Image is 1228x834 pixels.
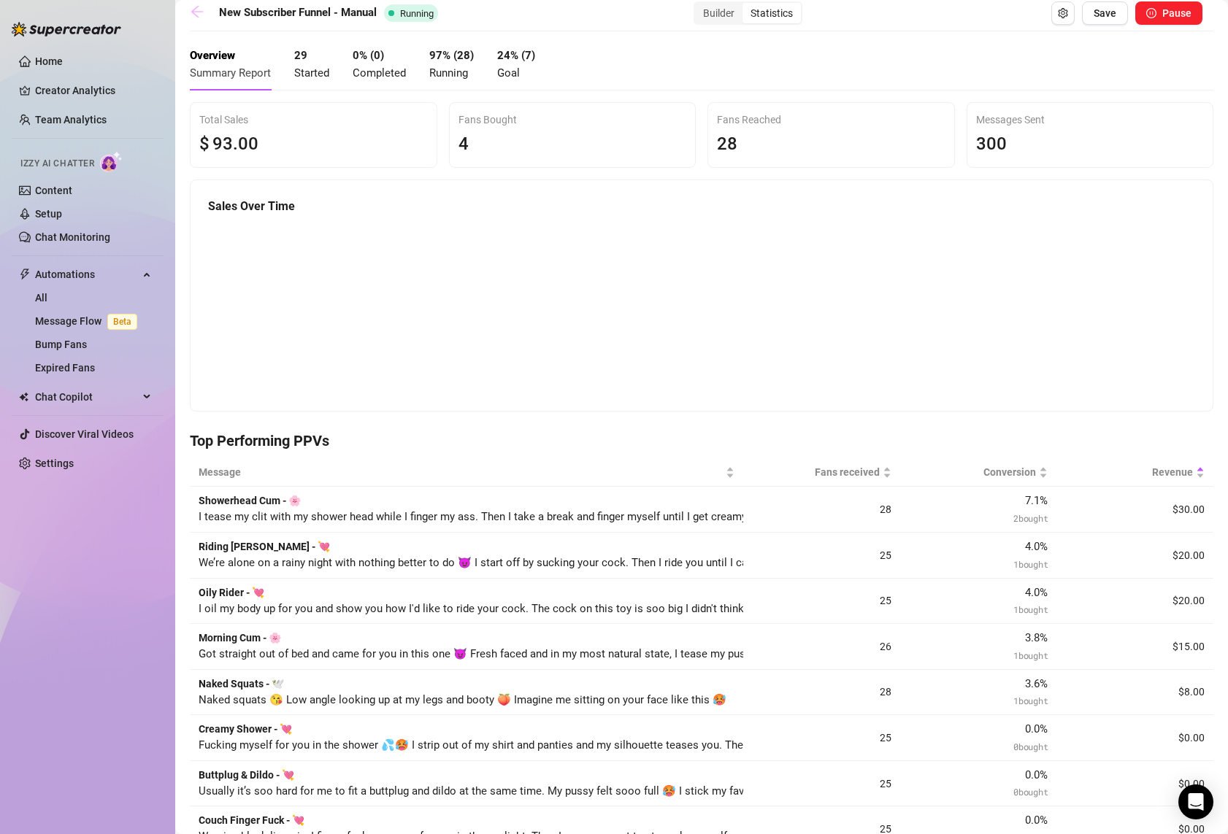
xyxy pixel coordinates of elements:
span: 4.0 % [1025,540,1048,553]
strong: Riding [PERSON_NAME] - 💘 [199,541,330,552]
div: Fans Reached [717,112,945,128]
a: Chat Monitoring [35,231,110,243]
button: Open Exit Rules [1051,1,1075,25]
span: Revenue [1065,464,1193,480]
strong: Oily Rider - 💘 [199,587,264,598]
span: 93 [212,134,233,154]
span: 1 bought [1013,558,1048,570]
a: Creator Analytics [35,79,152,102]
strong: Overview [190,49,235,62]
span: setting [1058,8,1068,18]
span: 300 [976,134,1007,154]
span: Automations [35,263,139,286]
span: Completed [353,66,406,80]
span: 0.0 % [1025,814,1048,827]
strong: New Subscriber Funnel - Manual [219,6,377,19]
span: Running [429,66,468,80]
img: logo-BBDzfeDw.svg [12,22,121,36]
div: Total Sales [199,112,428,128]
td: $20.00 [1056,533,1213,579]
h5: Sales Over Time [208,198,1195,215]
td: 25 [743,533,900,579]
strong: Creamy Shower - 💘 [199,723,292,735]
span: thunderbolt [19,269,31,280]
strong: Morning Cum - 🌸 [199,632,281,644]
a: Expired Fans [35,362,95,374]
div: Statistics [742,3,801,23]
a: Home [35,55,63,67]
strong: Buttplug & Dildo - 💘 [199,769,294,781]
span: 1 bought [1013,603,1048,615]
span: We’re alone on a rainy night with nothing better to do 😈 I start off by sucking your cock. Then I... [199,556,931,569]
td: $0.00 [1056,715,1213,761]
a: Bump Fans [35,339,87,350]
span: 0.0 % [1025,722,1048,735]
strong: 0 % ( 0 ) [353,49,384,62]
span: arrow-left [190,4,204,19]
td: 25 [743,579,900,625]
button: Save Flow [1082,1,1128,25]
span: 1 bought [1013,649,1048,661]
th: Revenue [1056,458,1213,487]
span: 4 [458,134,469,154]
td: $15.00 [1056,624,1213,670]
h4: Top Performing PPVs [190,430,1213,451]
span: 3.6 % [1025,677,1048,690]
span: $ [199,131,210,158]
span: 28 [717,134,737,154]
span: pause-circle [1146,8,1156,18]
div: Messages Sent [976,112,1205,128]
a: Team Analytics [35,114,107,126]
span: 0 bought [1013,786,1048,798]
td: $8.00 [1056,670,1213,716]
span: 0.0 % [1025,768,1048,781]
span: Running [400,8,434,19]
span: Pause [1162,7,1191,19]
strong: 29 [294,49,307,62]
div: segmented control [694,1,802,25]
span: 7.1 % [1025,494,1048,507]
strong: Showerhead Cum - 🌸 [199,495,301,506]
strong: 97 % ( 28 ) [429,49,474,62]
a: Content [35,185,72,196]
a: Settings [35,457,74,469]
span: 0 bought [1013,741,1048,752]
div: Open Intercom Messenger [1178,784,1213,819]
div: Builder [695,3,742,23]
strong: 24% (7) [497,49,535,62]
img: AI Chatter [100,151,123,172]
button: Pause [1135,1,1202,25]
strong: Naked Squats - 🕊️ [199,678,284,690]
td: 28 [743,670,900,716]
span: .00 [233,134,258,154]
span: Save [1094,7,1116,19]
a: arrow-left [190,4,212,22]
td: $20.00 [1056,579,1213,625]
a: Discover Viral Videos [35,428,134,440]
span: Izzy AI Chatter [20,157,94,171]
td: 25 [743,715,900,761]
span: Naked squats 😘 Low angle looking up at my legs and booty 🍑 Imagine me sitting on your face like t... [199,693,726,706]
span: Started [294,66,329,80]
td: 28 [743,487,900,533]
span: Message [199,464,723,480]
span: 4.0 % [1025,586,1048,599]
td: $30.00 [1056,487,1213,533]
span: Fans received [752,464,880,480]
img: Chat Copilot [19,392,28,402]
td: 26 [743,624,900,670]
th: Fans received [743,458,900,487]
span: 3.8 % [1025,631,1048,644]
span: 1 bought [1013,695,1048,706]
strong: Couch Finger Fuck - 💘 [199,814,304,826]
span: Conversion [909,464,1037,480]
span: Summary Report [190,66,271,80]
span: 2 bought [1013,512,1048,524]
td: $0.00 [1056,761,1213,807]
span: Beta [107,314,137,330]
span: Chat Copilot [35,385,139,409]
td: 25 [743,761,900,807]
a: All [35,292,47,304]
a: Message FlowBeta [35,315,143,327]
span: Goal [497,66,520,80]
